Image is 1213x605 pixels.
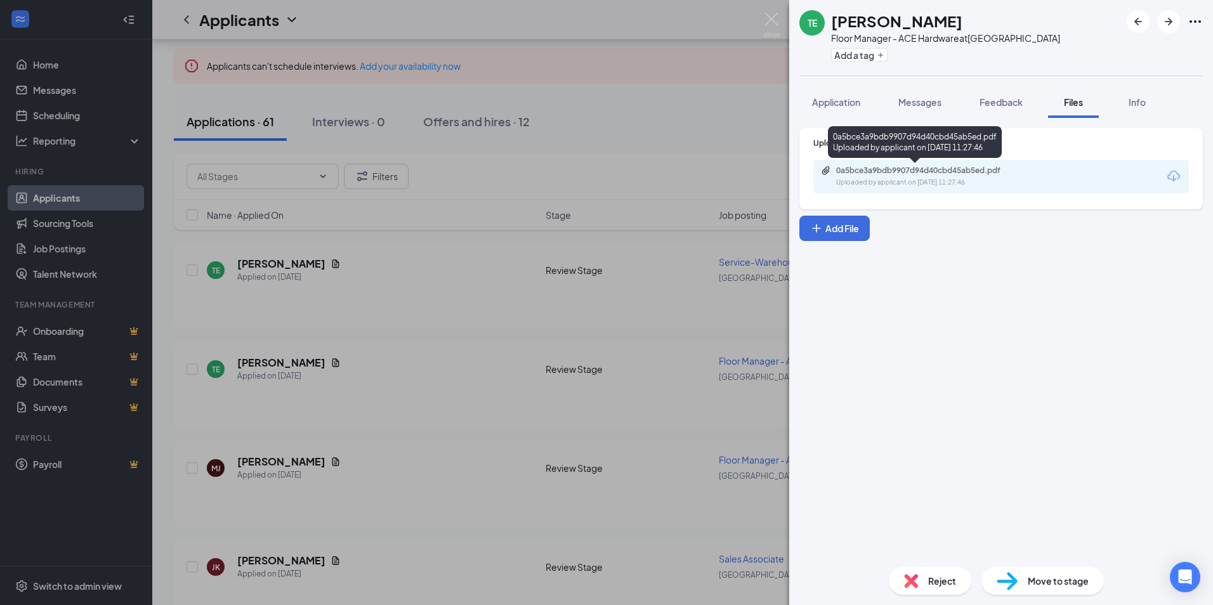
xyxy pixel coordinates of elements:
[821,166,831,176] svg: Paperclip
[980,96,1023,108] span: Feedback
[1131,14,1146,29] svg: ArrowLeftNew
[812,96,860,108] span: Application
[1157,10,1180,33] button: ArrowRight
[1129,96,1146,108] span: Info
[821,166,1026,188] a: Paperclip0a5bce3a9bdb9907d94d40cbd45ab5ed.pdfUploaded by applicant on [DATE] 11:27:46
[808,16,817,29] div: TE
[877,51,884,59] svg: Plus
[1170,562,1200,592] div: Open Intercom Messenger
[928,574,956,588] span: Reject
[1028,574,1089,588] span: Move to stage
[828,126,1002,158] div: 0a5bce3a9bdb9907d94d40cbd45ab5ed.pdf Uploaded by applicant on [DATE] 11:27:46
[813,138,1189,148] div: Upload Resume
[810,222,823,235] svg: Plus
[1064,96,1083,108] span: Files
[799,216,870,241] button: Add FilePlus
[898,96,941,108] span: Messages
[836,178,1026,188] div: Uploaded by applicant on [DATE] 11:27:46
[836,166,1014,176] div: 0a5bce3a9bdb9907d94d40cbd45ab5ed.pdf
[831,48,888,62] button: PlusAdd a tag
[831,10,962,32] h1: [PERSON_NAME]
[1188,14,1203,29] svg: Ellipses
[1161,14,1176,29] svg: ArrowRight
[1127,10,1150,33] button: ArrowLeftNew
[1166,169,1181,184] svg: Download
[831,32,1060,44] div: Floor Manager - ACE Hardware at [GEOGRAPHIC_DATA]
